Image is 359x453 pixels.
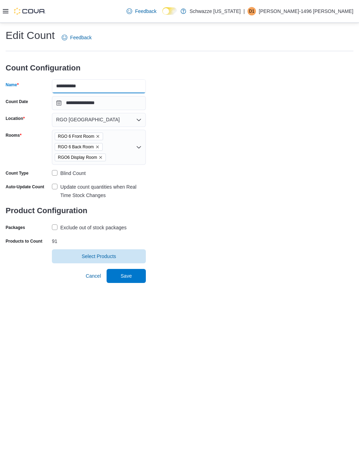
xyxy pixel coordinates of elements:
label: Auto-Update Count [6,184,44,190]
span: RGO 6 Back Room [58,143,94,150]
div: Update count quantities when Real Time Stock Changes [60,183,146,200]
span: Feedback [70,34,92,41]
p: Schwazze [US_STATE] [190,7,241,15]
span: RGO 6 Back Room [55,143,103,151]
h1: Edit Count [6,28,55,42]
span: Cancel [86,272,101,279]
button: Remove RGO 6 Front Room from selection in this group [96,134,100,138]
div: 91 [52,236,146,244]
div: Exclude out of stock packages [60,223,127,232]
span: Feedback [135,8,156,15]
label: Count Type [6,170,28,176]
h3: Product Configuration [6,200,146,222]
span: RGO 6 Front Room [55,133,103,140]
label: Products to Count [6,238,42,244]
label: Location [6,116,25,121]
span: RGO6 Display Room [58,154,97,161]
p: [PERSON_NAME]-1496 [PERSON_NAME] [259,7,353,15]
a: Feedback [59,31,94,45]
button: Cancel [83,269,104,283]
div: Danny-1496 Moreno [248,7,256,15]
input: Press the down key to open a popover containing a calendar. [52,96,146,110]
span: RGO [GEOGRAPHIC_DATA] [56,115,120,124]
button: Save [107,269,146,283]
input: Dark Mode [162,7,177,15]
span: RGO6 Display Room [55,154,106,161]
label: Count Date [6,99,28,104]
label: Name [6,82,19,88]
button: Remove RGO 6 Back Room from selection in this group [95,145,100,149]
a: Feedback [124,4,159,18]
span: RGO 6 Front Room [58,133,94,140]
img: Cova [14,8,46,15]
button: Open list of options [136,144,142,150]
p: | [243,7,245,15]
button: Select Products [52,249,146,263]
span: Select Products [82,253,116,260]
button: Remove RGO6 Display Room from selection in this group [99,155,103,160]
div: Blind Count [60,169,86,177]
h3: Count Configuration [6,57,146,79]
span: Save [121,272,132,279]
span: D1 [249,7,254,15]
button: Open list of options [136,117,142,123]
label: Packages [6,225,25,230]
label: Rooms [6,133,21,138]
